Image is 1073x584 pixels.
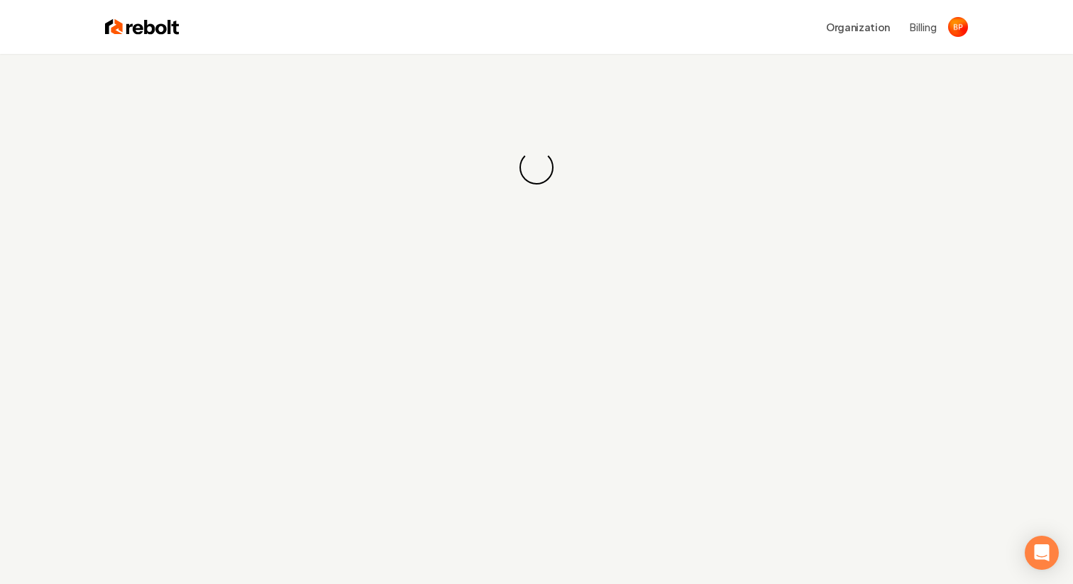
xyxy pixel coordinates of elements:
[818,14,898,40] button: Organization
[515,146,558,189] div: Loading
[105,17,180,37] img: Rebolt Logo
[948,17,968,37] img: Bailey Paraspolo
[1025,536,1059,570] div: Open Intercom Messenger
[948,17,968,37] button: Open user button
[910,20,937,34] button: Billing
